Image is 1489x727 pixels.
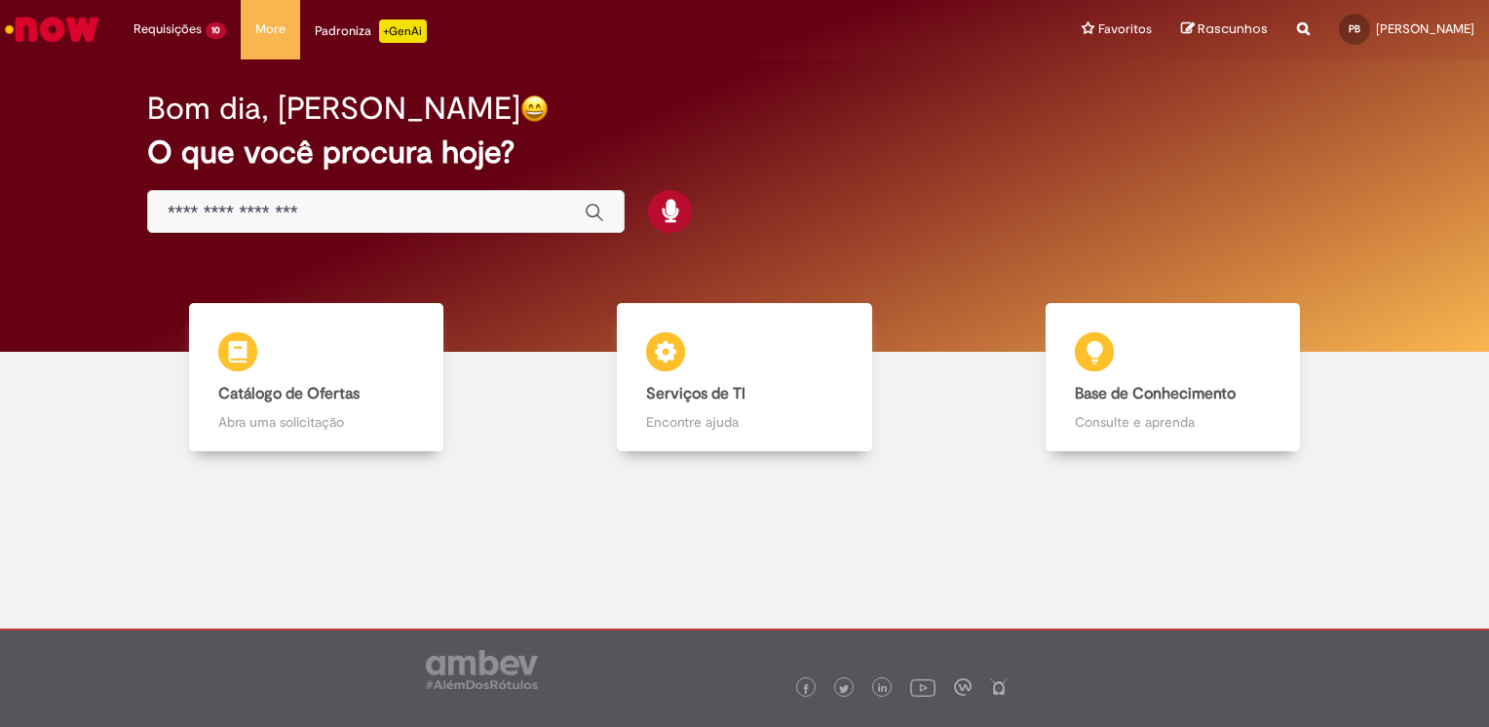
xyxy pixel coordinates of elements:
img: logo_footer_youtube.png [910,674,935,700]
p: +GenAi [379,19,427,43]
b: Base de Conhecimento [1075,384,1236,403]
img: logo_footer_workplace.png [954,678,972,696]
span: 10 [206,22,226,39]
h2: Bom dia, [PERSON_NAME] [147,92,520,126]
img: logo_footer_linkedin.png [878,683,888,695]
p: Abra uma solicitação [218,412,414,432]
p: Consulte e aprenda [1075,412,1271,432]
img: logo_footer_twitter.png [839,684,849,694]
span: Favoritos [1098,19,1152,39]
span: PB [1349,22,1360,35]
a: Serviços de TI Encontre ajuda [530,303,958,452]
img: happy-face.png [520,95,549,123]
a: Base de Conhecimento Consulte e aprenda [959,303,1387,452]
img: logo_footer_ambev_rotulo_gray.png [426,650,538,689]
a: Catálogo de Ofertas Abra uma solicitação [102,303,530,452]
span: [PERSON_NAME] [1376,20,1474,37]
p: Encontre ajuda [646,412,842,432]
img: logo_footer_facebook.png [801,684,811,694]
b: Serviços de TI [646,384,745,403]
b: Catálogo de Ofertas [218,384,360,403]
a: Rascunhos [1181,20,1268,39]
img: logo_footer_naosei.png [990,678,1008,696]
span: Requisições [134,19,202,39]
img: ServiceNow [2,10,102,49]
span: More [255,19,286,39]
div: Padroniza [315,19,427,43]
h2: O que você procura hoje? [147,135,1342,170]
span: Rascunhos [1198,19,1268,38]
